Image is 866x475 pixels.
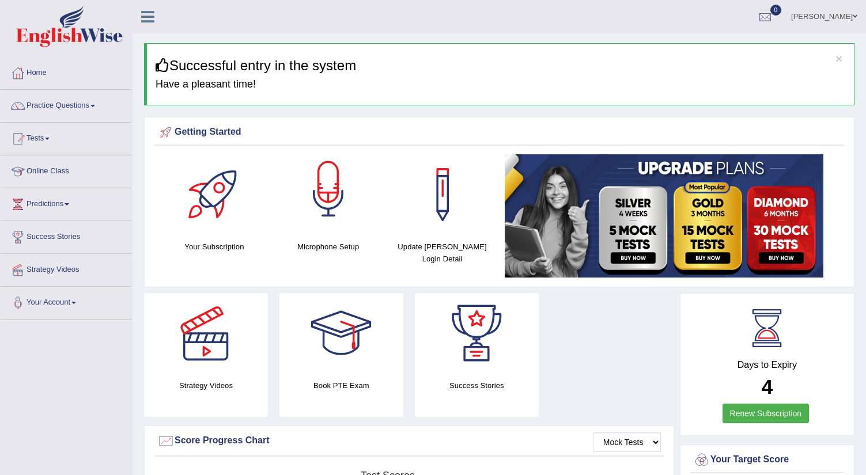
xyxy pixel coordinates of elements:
a: Tests [1,123,132,151]
h4: Strategy Videos [144,379,268,392]
h3: Successful entry in the system [156,58,845,73]
b: 4 [762,375,773,398]
a: Practice Questions [1,90,132,119]
div: Score Progress Chart [157,432,661,450]
h4: Microphone Setup [277,241,380,253]
h4: Update [PERSON_NAME] Login Detail [391,241,494,265]
h4: Your Subscription [163,241,266,253]
h4: Have a pleasant time! [156,79,845,90]
h4: Success Stories [415,379,539,392]
a: Success Stories [1,221,132,250]
img: small5.jpg [505,154,823,278]
a: Predictions [1,188,132,217]
a: Online Class [1,155,132,184]
a: Strategy Videos [1,254,132,283]
button: × [835,52,842,64]
h4: Book PTE Exam [279,379,403,392]
h4: Days to Expiry [693,360,841,370]
div: Getting Started [157,124,841,141]
div: Your Target Score [693,451,841,469]
span: 0 [770,5,782,16]
a: Home [1,57,132,86]
a: Renew Subscription [723,404,810,423]
a: Your Account [1,287,132,316]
